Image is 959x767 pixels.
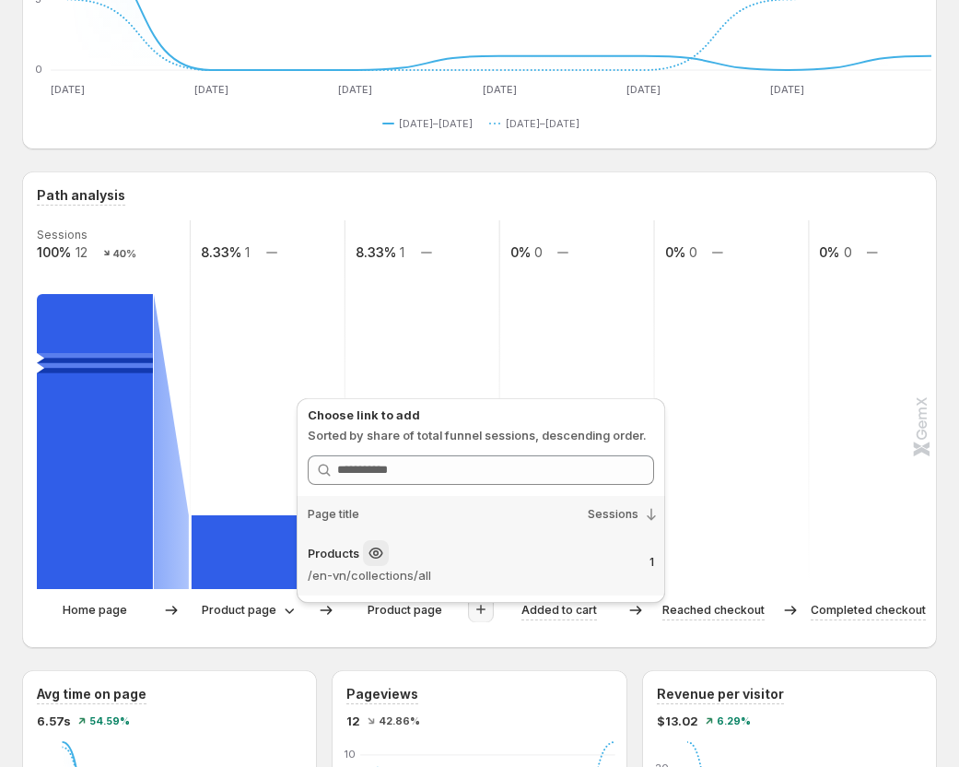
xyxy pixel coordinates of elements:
p: 1 [649,555,654,570]
p: /en-vn/collections/all [308,566,635,584]
text: 40% [112,247,136,260]
text: 10 [345,748,356,761]
h3: Pageviews [346,685,418,703]
text: 0 [689,244,697,260]
text: [DATE] [626,83,661,96]
text: 0 [35,63,42,76]
text: [DATE] [194,83,228,96]
text: 0% [510,244,531,260]
text: 100% [37,244,71,260]
p: Product page [202,601,276,619]
p: Products [308,544,359,562]
h3: Revenue per visitor [657,685,784,703]
span: 6.29% [717,715,751,726]
span: [DATE]–[DATE] [506,116,579,131]
span: [DATE]–[DATE] [399,116,473,131]
text: 0 [534,244,543,260]
text: [DATE] [483,83,517,96]
text: 1 [400,244,404,260]
p: Reached checkout [662,601,765,619]
h3: Avg time on page [37,685,146,703]
span: 54.59% [89,715,130,726]
p: Home page [63,601,127,619]
p: Added to cart [521,601,597,619]
span: Page title [308,507,359,522]
text: 0% [665,244,685,260]
text: Sessions [37,228,88,242]
span: Sessions [588,507,638,522]
text: 0% [819,244,839,260]
text: 0 [844,244,852,260]
p: Completed checkout [811,601,926,619]
p: Product page [368,601,442,619]
span: 42.86% [379,715,420,726]
span: 12 [346,712,360,730]
h3: Path analysis [37,186,125,205]
span: 6.57s [37,712,71,730]
text: [DATE] [338,83,372,96]
p: Sorted by share of total funnel sessions, descending order. [308,426,654,444]
text: [DATE] [770,83,804,96]
text: 1 [245,244,250,260]
button: [DATE]–[DATE] [382,112,480,135]
text: 12 [76,244,88,260]
text: 8.33% [201,244,241,260]
button: [DATE]–[DATE] [489,112,587,135]
text: [DATE] [51,83,85,96]
p: Choose link to add [308,406,654,424]
text: 8.33% [356,244,396,260]
span: $13.02 [657,712,698,730]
